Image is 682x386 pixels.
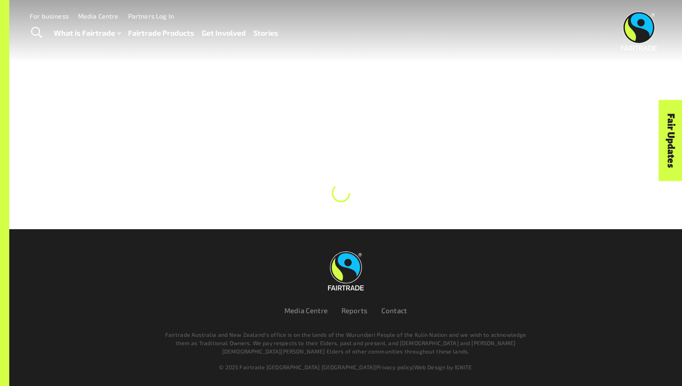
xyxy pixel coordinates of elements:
[66,363,625,371] div: | |
[54,26,121,40] a: What is Fairtrade
[621,12,657,51] img: Fairtrade Australia New Zealand logo
[328,251,364,290] img: Fairtrade Australia New Zealand logo
[202,26,246,40] a: Get Involved
[414,364,472,370] a: Web Design by IGNITE
[341,306,367,315] a: Reports
[128,12,174,20] a: Partners Log In
[30,12,69,20] a: For business
[219,364,375,370] span: © 2025 Fairtrade [GEOGRAPHIC_DATA] [GEOGRAPHIC_DATA]
[128,26,194,40] a: Fairtrade Products
[161,330,530,355] p: Fairtrade Australia and New Zealand’s office is on the lands of the Wurundjeri People of the Kuli...
[78,12,119,20] a: Media Centre
[284,306,328,315] a: Media Centre
[253,26,278,40] a: Stories
[376,364,412,370] a: Privacy policy
[25,21,48,45] a: Toggle Search
[381,306,407,315] a: Contact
